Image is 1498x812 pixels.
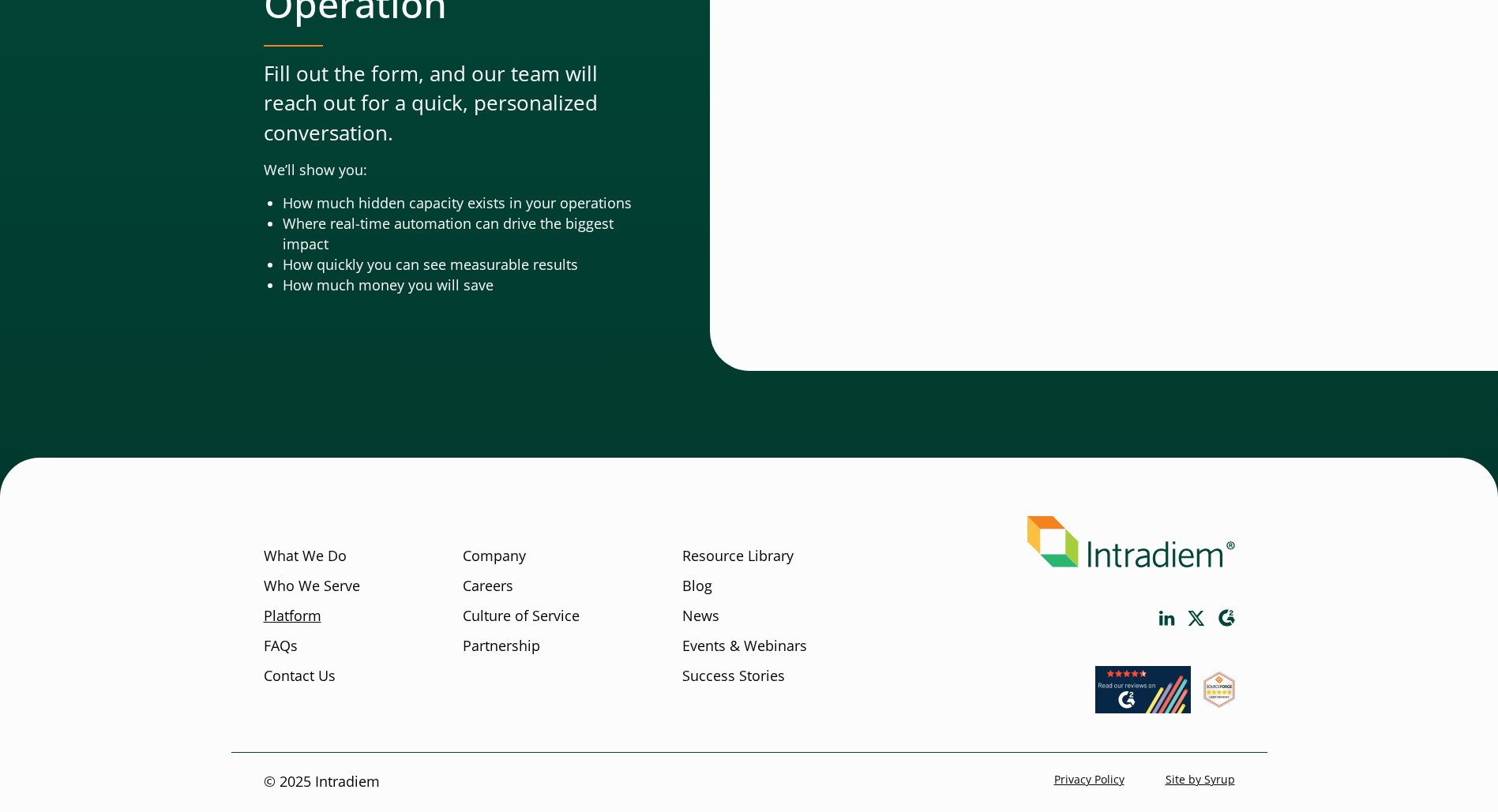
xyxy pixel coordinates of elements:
[1159,611,1175,626] a: Link opens in a new window
[1027,516,1235,567] img: Intradiem
[682,546,794,567] a: Resource Library
[463,546,526,567] a: Company
[1166,773,1235,788] a: Site by Syrup
[283,193,647,214] li: How much hidden capacity exists in your operations
[283,255,647,275] li: How quickly you can see measurable results
[283,214,647,255] li: Where real-time automation can drive the biggest impact
[264,666,336,687] a: Contact Us
[1095,698,1191,717] a: Link opens in a new window
[1218,609,1235,627] a: Link opens in a new window
[463,606,580,627] a: Culture of Service
[682,666,785,687] a: Success Stories
[264,773,380,793] p: © 2025 Intradiem
[1095,666,1191,713] img: Read our reviews on G2
[264,546,347,567] a: What We Do
[264,160,647,181] p: We’ll show you:
[1188,611,1205,626] a: Link opens in a new window
[264,636,298,657] a: FAQs
[463,576,513,597] a: Careers
[283,275,647,296] li: How much money you will save
[264,59,647,148] p: Fill out the form, and our team will reach out for a quick, personalized conversation.
[463,636,540,657] a: Partnership
[682,606,719,627] a: News
[1054,773,1124,788] a: Privacy Policy
[1203,672,1235,708] img: SourceForge User Reviews
[264,606,321,627] a: Platform
[682,636,807,657] a: Events & Webinars
[264,576,360,597] a: Who We Serve
[1203,693,1235,712] a: Link opens in a new window
[682,576,712,597] a: Blog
